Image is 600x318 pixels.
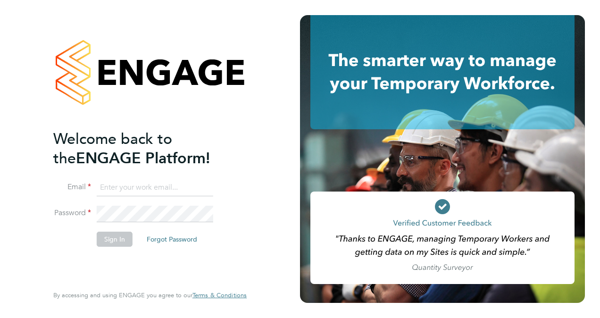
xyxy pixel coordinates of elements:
[97,232,133,247] button: Sign In
[139,232,205,247] button: Forgot Password
[97,179,213,196] input: Enter your work email...
[53,129,237,168] h2: ENGAGE Platform!
[53,130,172,167] span: Welcome back to the
[192,291,247,299] span: Terms & Conditions
[53,182,91,192] label: Email
[192,292,247,299] a: Terms & Conditions
[53,208,91,218] label: Password
[53,291,247,299] span: By accessing and using ENGAGE you agree to our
